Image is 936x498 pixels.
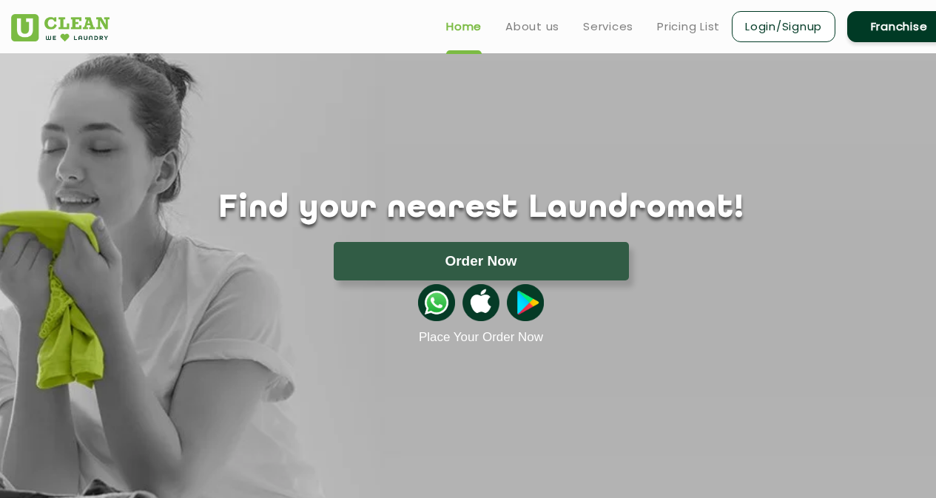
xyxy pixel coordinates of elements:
[657,18,720,36] a: Pricing List
[334,242,629,280] button: Order Now
[446,18,482,36] a: Home
[11,14,110,41] img: UClean Laundry and Dry Cleaning
[507,284,544,321] img: playstoreicon.png
[505,18,559,36] a: About us
[418,284,455,321] img: whatsappicon.png
[462,284,499,321] img: apple-icon.png
[419,330,543,345] a: Place Your Order Now
[732,11,835,42] a: Login/Signup
[583,18,633,36] a: Services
